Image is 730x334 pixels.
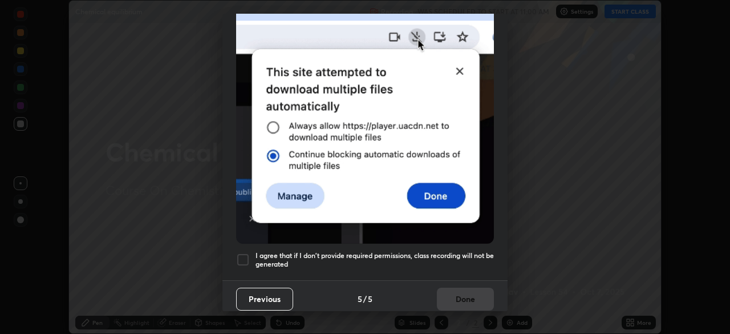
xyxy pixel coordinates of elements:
h5: I agree that if I don't provide required permissions, class recording will not be generated [255,251,494,269]
button: Previous [236,288,293,311]
h4: 5 [368,293,372,305]
h4: 5 [358,293,362,305]
h4: / [363,293,367,305]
